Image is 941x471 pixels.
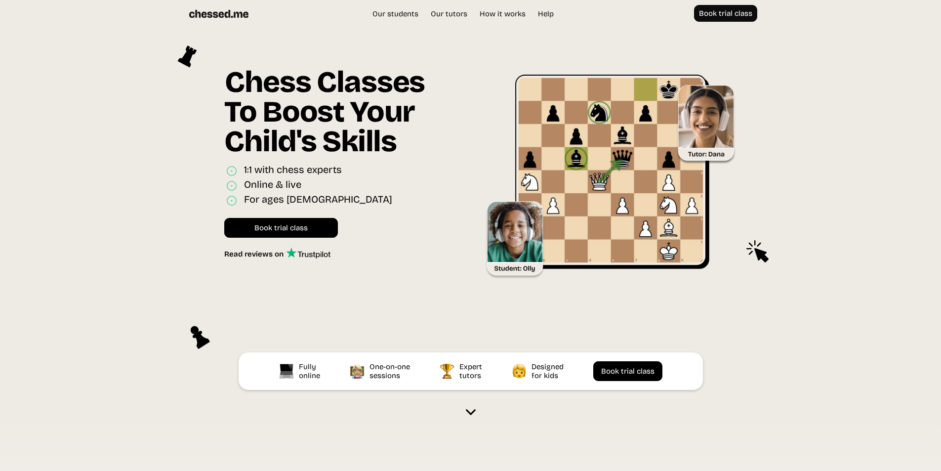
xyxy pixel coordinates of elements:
[244,164,342,178] div: 1:1 with chess experts
[593,361,662,381] a: Book trial class
[459,362,485,380] div: Expert tutors
[224,248,330,258] a: Read reviews on
[533,9,559,19] a: Help
[368,9,423,19] a: Our students
[694,5,757,22] a: Book trial class
[224,67,455,164] h1: Chess Classes To Boost Your Child's Skills
[224,218,338,238] a: Book trial class
[532,362,566,380] div: Designed for kids
[426,9,472,19] a: Our tutors
[224,250,286,258] div: Read reviews on
[299,362,323,380] div: Fully online
[475,9,531,19] a: How it works
[244,178,301,193] div: Online & live
[369,362,412,380] div: One-on-one sessions
[244,193,392,208] div: For ages [DEMOGRAPHIC_DATA]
